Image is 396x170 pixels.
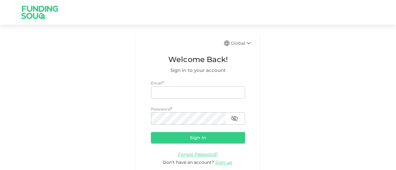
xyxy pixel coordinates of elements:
input: password [151,112,226,125]
span: Forgot Password? [178,151,218,157]
span: Sign up [215,160,232,165]
span: Password [151,107,170,111]
span: Don’t have an account? [163,160,214,165]
div: Global [231,39,252,47]
span: Sign in to your account [151,67,245,74]
a: Forgot Password? [178,151,218,157]
span: Welcome Back! [151,54,245,65]
span: Email [151,81,162,85]
button: Sign in [151,132,245,143]
input: email [151,86,245,99]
